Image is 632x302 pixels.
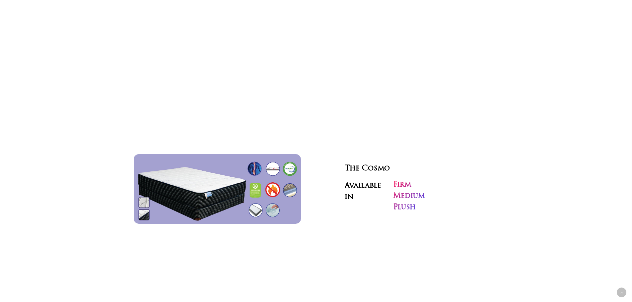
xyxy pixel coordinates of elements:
[345,164,360,173] span: The
[345,182,381,190] span: Available
[362,164,390,173] span: Cosmo
[617,288,626,297] a: Back to top
[345,162,449,173] h3: The Cosmo
[393,179,425,213] h3: Firm Medium Plush
[345,193,354,202] span: in
[345,179,391,202] h3: Available in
